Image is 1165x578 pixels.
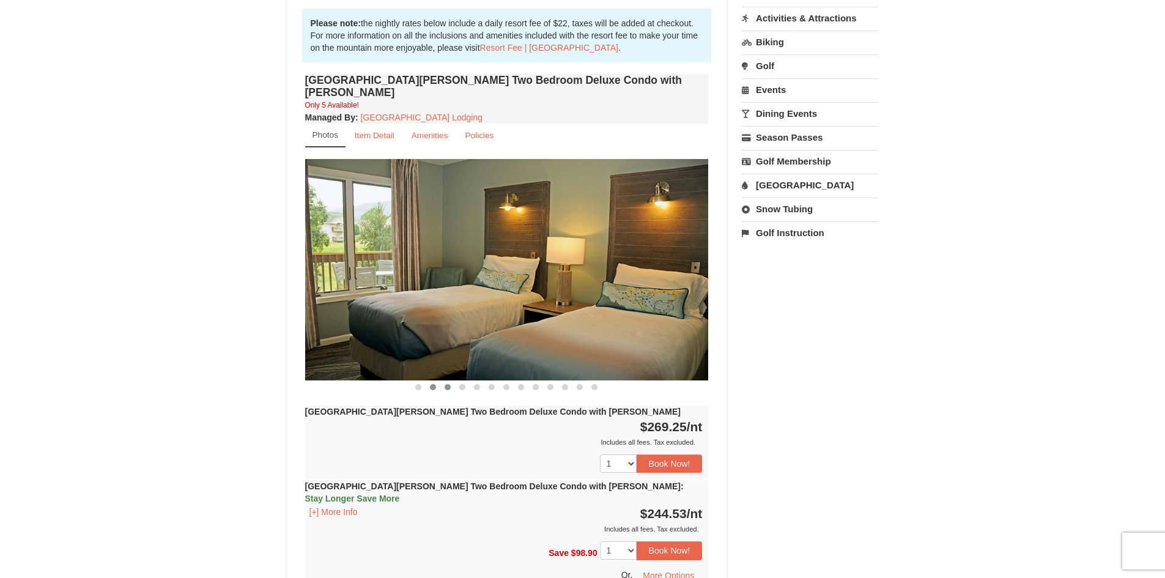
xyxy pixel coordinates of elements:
[687,420,703,434] span: /nt
[640,506,687,521] span: $244.53
[742,7,878,29] a: Activities & Attractions
[305,113,355,122] span: Managed By
[742,126,878,149] a: Season Passes
[742,102,878,125] a: Dining Events
[305,113,358,122] strong: :
[355,131,394,140] small: Item Detail
[302,9,712,62] div: the nightly rates below include a daily resort fee of $22, taxes will be added at checkout. For m...
[305,523,703,535] div: Includes all fees. Tax excluded.
[305,74,709,98] h4: [GEOGRAPHIC_DATA][PERSON_NAME] Two Bedroom Deluxe Condo with [PERSON_NAME]
[742,31,878,53] a: Biking
[742,54,878,77] a: Golf
[742,78,878,101] a: Events
[480,43,618,53] a: Resort Fee | [GEOGRAPHIC_DATA]
[412,131,448,140] small: Amenities
[549,548,569,558] span: Save
[347,124,402,147] a: Item Detail
[457,124,501,147] a: Policies
[305,124,346,147] a: Photos
[571,548,597,558] span: $98.90
[465,131,494,140] small: Policies
[640,420,703,434] strong: $269.25
[742,221,878,244] a: Golf Instruction
[305,505,362,519] button: [+] More Info
[305,407,681,417] strong: [GEOGRAPHIC_DATA][PERSON_NAME] Two Bedroom Deluxe Condo with [PERSON_NAME]
[742,150,878,172] a: Golf Membership
[742,198,878,220] a: Snow Tubing
[305,101,359,109] small: Only 5 Available!
[681,481,684,491] span: :
[305,159,709,380] img: 18876286-138-8d262b25.jpg
[637,454,703,473] button: Book Now!
[361,113,483,122] a: [GEOGRAPHIC_DATA] Lodging
[637,541,703,560] button: Book Now!
[687,506,703,521] span: /nt
[742,174,878,196] a: [GEOGRAPHIC_DATA]
[311,18,361,28] strong: Please note:
[404,124,456,147] a: Amenities
[305,481,684,503] strong: [GEOGRAPHIC_DATA][PERSON_NAME] Two Bedroom Deluxe Condo with [PERSON_NAME]
[313,130,338,139] small: Photos
[305,436,703,448] div: Includes all fees. Tax excluded.
[305,494,400,503] span: Stay Longer Save More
